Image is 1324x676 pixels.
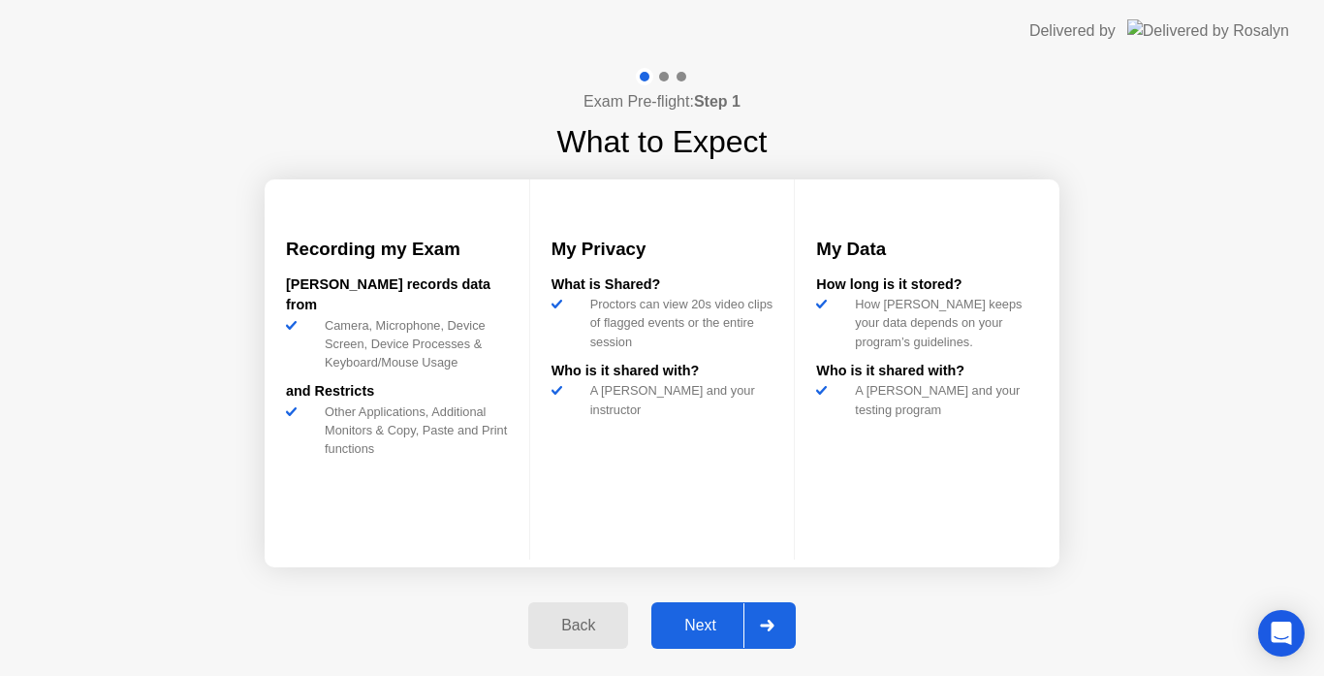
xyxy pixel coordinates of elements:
[528,602,628,649] button: Back
[317,402,508,459] div: Other Applications, Additional Monitors & Copy, Paste and Print functions
[816,236,1038,263] h3: My Data
[534,617,622,634] div: Back
[816,274,1038,296] div: How long is it stored?
[583,90,741,113] h4: Exam Pre-flight:
[847,381,1038,418] div: A [PERSON_NAME] and your testing program
[583,295,773,351] div: Proctors can view 20s video clips of flagged events or the entire session
[651,602,796,649] button: Next
[552,236,773,263] h3: My Privacy
[286,381,508,402] div: and Restricts
[583,381,773,418] div: A [PERSON_NAME] and your instructor
[286,236,508,263] h3: Recording my Exam
[847,295,1038,351] div: How [PERSON_NAME] keeps your data depends on your program’s guidelines.
[657,617,743,634] div: Next
[1029,19,1116,43] div: Delivered by
[816,361,1038,382] div: Who is it shared with?
[286,274,508,316] div: [PERSON_NAME] records data from
[1127,19,1289,42] img: Delivered by Rosalyn
[1258,610,1305,657] div: Open Intercom Messenger
[317,316,508,372] div: Camera, Microphone, Device Screen, Device Processes & Keyboard/Mouse Usage
[694,93,741,110] b: Step 1
[552,274,773,296] div: What is Shared?
[552,361,773,382] div: Who is it shared with?
[557,118,768,165] h1: What to Expect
